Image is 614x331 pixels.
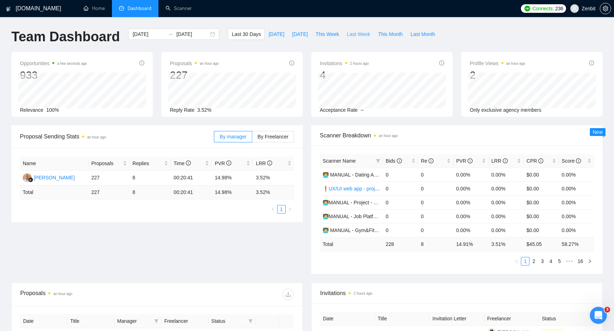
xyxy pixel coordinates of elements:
[67,314,114,328] th: Title
[20,132,214,141] span: Proposal Sending Stats
[564,257,575,266] li: Next 5 Pages
[538,257,546,266] li: 3
[600,3,611,14] button: setting
[20,314,67,328] th: Date
[267,161,272,165] span: info-circle
[323,186,382,191] a: ❗UX/UI web app - project
[170,59,219,68] span: Proposals
[323,158,356,164] span: Scanner Name
[512,257,521,266] li: Previous Page
[489,168,524,182] td: 0.00%
[453,237,489,251] td: 14.91 %
[559,223,594,237] td: 0.00%
[383,237,418,251] td: 228
[28,177,33,182] img: gigradar-bm.png
[248,319,253,323] span: filter
[572,6,577,11] span: user
[269,30,284,38] span: [DATE]
[383,195,418,209] td: 0
[212,185,253,199] td: 14.98 %
[439,61,444,65] span: info-circle
[312,28,343,40] button: This Week
[277,205,286,214] li: 1
[555,257,564,266] li: 5
[20,107,43,113] span: Relevance
[320,237,383,251] td: Total
[114,314,161,328] th: Manager
[343,28,374,40] button: Last Week
[347,30,370,38] span: Last Week
[489,182,524,195] td: 0.00%
[323,227,434,233] span: 👩‍💻 MANUAL - Gym&Fitness Web&Mobile - Project
[383,182,418,195] td: 0
[323,172,413,178] span: 👩‍💻 MANUAL - Dating App&Web - Project
[590,307,607,324] iframe: Intercom live chat
[57,62,87,65] time: a few seconds ago
[320,289,594,298] span: Invitations
[527,158,543,164] span: CPR
[226,161,231,165] span: info-circle
[559,209,594,223] td: 0.00%
[292,30,308,38] span: [DATE]
[374,28,406,40] button: This Month
[562,158,581,164] span: Score
[375,312,430,326] th: Title
[46,107,59,113] span: 100%
[489,223,524,237] td: 0.00%
[559,195,594,209] td: 0.00%
[530,257,538,265] a: 2
[133,159,163,167] span: Replies
[23,174,75,180] a: MU[PERSON_NAME]
[170,68,219,82] div: 227
[133,30,165,38] input: Start date
[212,170,253,185] td: 14.98%
[418,209,453,223] td: 0
[555,257,563,265] a: 5
[84,5,105,11] a: homeHome
[489,195,524,209] td: 0.00%
[87,135,106,139] time: an hour ago
[170,107,194,113] span: Reply Rate
[600,6,611,11] a: setting
[288,28,312,40] button: [DATE]
[386,158,402,164] span: Bids
[161,314,208,328] th: Freelancer
[538,158,543,163] span: info-circle
[470,68,525,82] div: 2
[323,214,440,219] span: 👩‍💻MANUAL - Job Platform Mobile&WebApp - Project
[200,62,219,65] time: an hour ago
[253,170,294,185] td: 3.52%
[588,259,592,263] span: right
[604,307,610,312] span: 3
[378,30,403,38] span: This Month
[524,6,530,11] img: upwork-logo.png
[320,131,594,140] span: Scanner Breakdown
[586,257,594,266] li: Next Page
[247,316,254,326] span: filter
[271,207,275,211] span: left
[470,59,525,68] span: Profile Views
[532,5,554,12] span: Connects:
[521,257,529,266] li: 1
[421,158,434,164] span: Re
[430,312,484,326] th: Invitation Letter
[555,5,563,12] span: 236
[34,174,75,182] div: [PERSON_NAME]
[559,182,594,195] td: 0.00%
[320,59,369,68] span: Invitations
[489,209,524,223] td: 0.00%
[547,257,555,265] a: 4
[232,30,261,38] span: Last 30 Days
[88,170,130,185] td: 227
[286,205,294,214] button: right
[20,59,87,68] span: Opportunities
[376,159,380,163] span: filter
[589,61,594,65] span: info-circle
[524,182,559,195] td: $0.00
[524,223,559,237] td: $0.00
[265,28,288,40] button: [DATE]
[20,289,157,300] div: Proposals
[320,68,369,82] div: 4
[253,185,294,199] td: 3.52 %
